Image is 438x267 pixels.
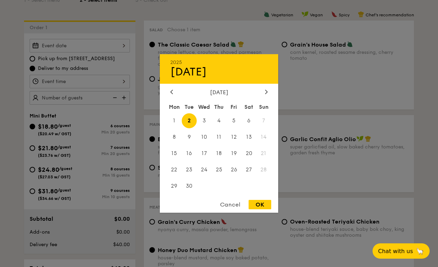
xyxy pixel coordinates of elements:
[182,130,197,145] span: 9
[416,247,424,255] span: 🦙
[249,200,271,209] div: OK
[256,113,271,128] span: 7
[170,59,268,65] div: 2025
[373,243,430,259] button: Chat with us🦙
[213,200,247,209] div: Cancel
[241,130,256,145] span: 13
[167,162,182,177] span: 22
[226,101,241,113] div: Fri
[256,101,271,113] div: Sun
[182,162,197,177] span: 23
[170,65,268,79] div: [DATE]
[226,113,241,128] span: 5
[170,89,268,96] div: [DATE]
[167,178,182,193] span: 29
[256,130,271,145] span: 14
[182,178,197,193] span: 30
[197,146,212,161] span: 17
[167,146,182,161] span: 15
[182,101,197,113] div: Tue
[241,101,256,113] div: Sat
[226,130,241,145] span: 12
[378,248,413,254] span: Chat with us
[212,101,227,113] div: Thu
[197,130,212,145] span: 10
[197,162,212,177] span: 24
[212,130,227,145] span: 11
[256,146,271,161] span: 21
[197,113,212,128] span: 3
[241,146,256,161] span: 20
[197,101,212,113] div: Wed
[226,146,241,161] span: 19
[212,113,227,128] span: 4
[256,162,271,177] span: 28
[241,113,256,128] span: 6
[167,113,182,128] span: 1
[167,101,182,113] div: Mon
[182,146,197,161] span: 16
[167,130,182,145] span: 8
[241,162,256,177] span: 27
[212,162,227,177] span: 25
[212,146,227,161] span: 18
[182,113,197,128] span: 2
[226,162,241,177] span: 26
